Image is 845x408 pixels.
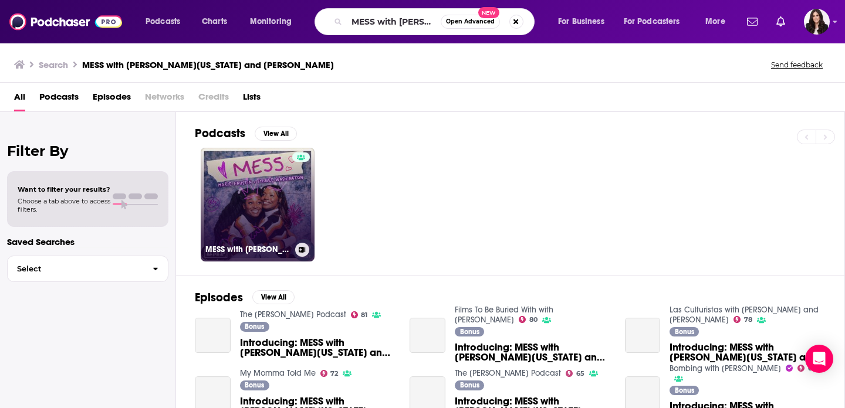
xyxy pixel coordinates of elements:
span: Logged in as RebeccaShapiro [804,9,830,35]
span: Networks [145,87,184,111]
a: Episodes [93,87,131,111]
h2: Episodes [195,290,243,305]
span: More [705,13,725,30]
span: Introducing: MESS with [PERSON_NAME][US_STATE] and [PERSON_NAME] [455,342,611,362]
span: Open Advanced [446,19,495,25]
button: open menu [242,12,307,31]
h3: MESS with [PERSON_NAME][US_STATE] & [PERSON_NAME] [205,244,290,254]
span: Introducing: MESS with [PERSON_NAME][US_STATE] and [PERSON_NAME] [240,338,396,358]
a: Podcasts [39,87,79,111]
button: open menu [697,12,740,31]
a: PodcastsView All [195,126,297,141]
span: Want to filter your results? [18,185,110,193]
span: 78 [744,317,752,322]
span: 65 [576,371,584,376]
span: Choose a tab above to access filters. [18,197,110,213]
span: Podcasts [146,13,180,30]
button: Select [7,256,168,282]
a: Bombing with Eric Andre [670,363,781,373]
button: Show profile menu [804,9,830,35]
a: Las Culturistas with Matt Rogers and Bowen Yang [670,305,819,325]
span: 81 [361,312,367,318]
a: Show notifications dropdown [772,12,790,32]
span: Bonus [675,387,694,394]
a: Show notifications dropdown [742,12,762,32]
a: My Momma Told Me [240,368,316,378]
div: Search podcasts, credits, & more... [326,8,546,35]
h2: Podcasts [195,126,245,141]
a: Charts [194,12,234,31]
span: Bonus [460,382,479,389]
span: Bonus [675,328,694,335]
a: Lists [243,87,261,111]
a: 69 [797,365,816,372]
button: View All [252,290,295,304]
a: Films To Be Buried With with Brett Goldstein [455,305,553,325]
input: Search podcasts, credits, & more... [347,12,441,31]
span: Monitoring [250,13,292,30]
button: View All [255,127,297,141]
span: Credits [198,87,229,111]
a: 81 [351,311,368,318]
span: Charts [202,13,227,30]
a: Introducing: MESS with Sydnee Washington and Marie Faustin [240,338,396,358]
a: All [14,87,25,111]
a: Introducing: MESS with Sydnee Washington and Marie Faustin [455,342,611,362]
span: Bonus [245,382,264,389]
a: MESS with [PERSON_NAME][US_STATE] & [PERSON_NAME] [201,148,315,261]
h3: Search [39,59,68,70]
img: User Profile [804,9,830,35]
a: The Nikki Glaser Podcast [455,368,561,378]
a: The Ron Burgundy Podcast [240,310,346,319]
p: Saved Searches [7,236,168,247]
span: Select [8,265,143,273]
button: Open AdvancedNew [441,15,500,29]
button: open menu [550,12,619,31]
span: For Podcasters [624,13,680,30]
img: Podchaser - Follow, Share and Rate Podcasts [9,11,122,33]
button: open menu [137,12,195,31]
span: For Business [558,13,604,30]
a: 65 [566,370,584,377]
a: EpisodesView All [195,290,295,305]
span: Bonus [460,328,479,335]
span: Introducing: MESS with [PERSON_NAME][US_STATE] and [PERSON_NAME] [670,342,826,362]
button: Send feedback [768,60,826,70]
a: 78 [734,316,752,323]
button: open menu [616,12,697,31]
a: Introducing: MESS with Sydnee Washington and Marie Faustin [195,318,231,353]
span: 72 [330,371,338,376]
div: Open Intercom Messenger [805,345,833,373]
a: 80 [519,316,538,323]
a: Introducing: MESS with Sydnee Washington and Marie Faustin [625,318,661,353]
span: New [478,7,499,18]
h2: Filter By [7,142,168,159]
a: 72 [320,370,339,377]
span: Bonus [245,323,264,330]
h3: MESS with [PERSON_NAME][US_STATE] and [PERSON_NAME] [82,59,334,70]
a: Introducing: MESS with Sydnee Washington and Marie Faustin [410,318,445,353]
span: 80 [529,317,538,322]
a: Introducing: MESS with Sydnee Washington and Marie Faustin [670,342,826,362]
